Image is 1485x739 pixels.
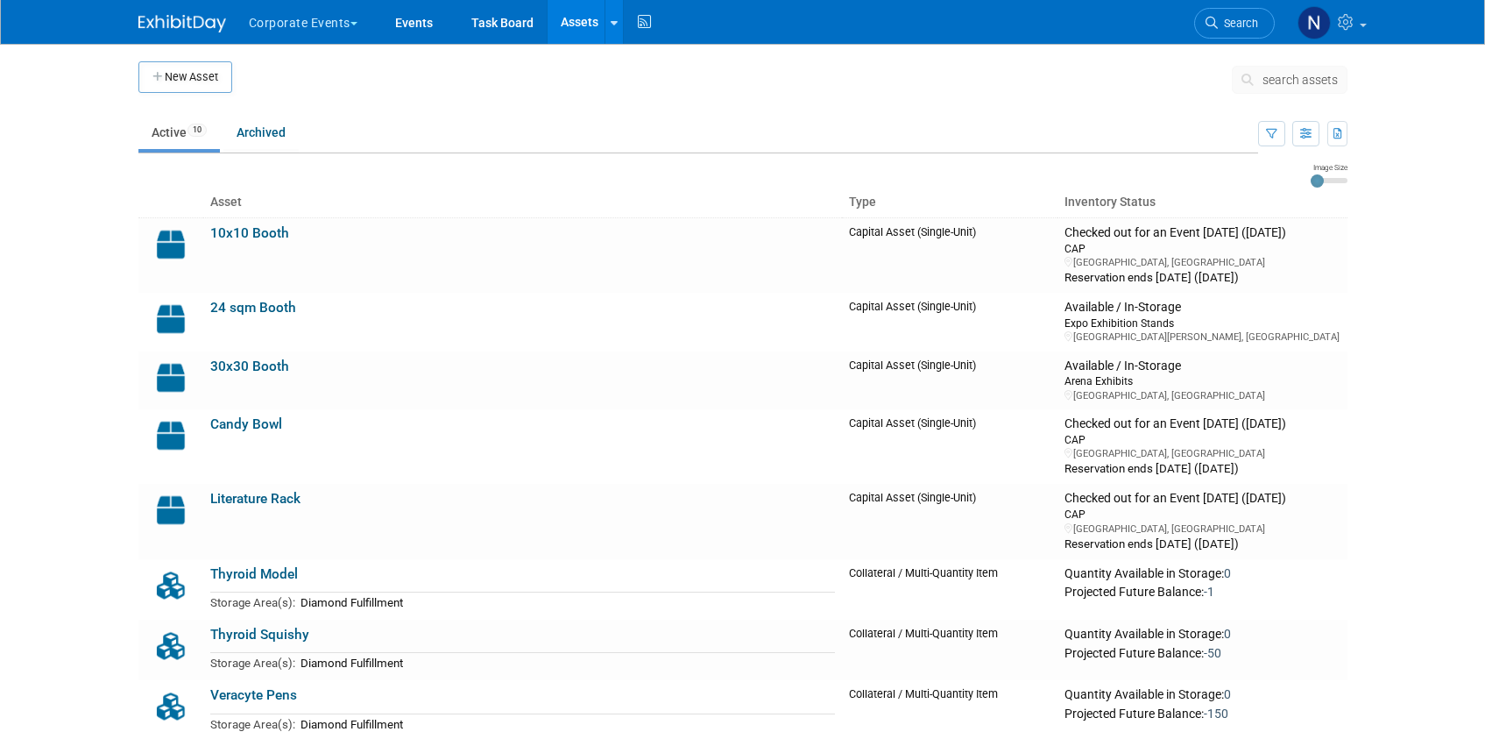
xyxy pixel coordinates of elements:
[210,491,301,507] a: Literature Rack
[145,359,196,397] img: Capital-Asset-Icon-2.png
[1064,359,1340,374] div: Available / In-Storage
[138,61,232,93] button: New Asset
[1064,416,1340,432] div: Checked out for an Event [DATE] ([DATE])
[138,15,226,32] img: ExhibitDay
[842,352,1058,409] td: Capital Asset (Single-Unit)
[1064,373,1340,388] div: Arena Exhibits
[1064,643,1340,662] div: Projected Future Balance:
[842,293,1058,351] td: Capital Asset (Single-Unit)
[1064,581,1340,600] div: Projected Future Balance:
[145,225,196,264] img: Capital-Asset-Icon-2.png
[210,300,296,316] a: 24 sqm Booth
[187,124,207,137] span: 10
[295,714,835,734] td: Diamond Fulfillment
[1262,73,1338,87] span: search assets
[1204,646,1221,660] span: -50
[210,657,295,670] span: Storage Area(s):
[842,188,1058,217] th: Type
[1064,491,1340,507] div: Checked out for an Event [DATE] ([DATE])
[145,566,196,605] img: Collateral-Icon-2.png
[210,416,282,432] a: Candy Bowl
[223,116,299,149] a: Archived
[1064,432,1340,447] div: CAP
[1224,627,1231,641] span: 0
[295,653,835,673] td: Diamond Fulfillment
[1064,522,1340,536] div: [GEOGRAPHIC_DATA], [GEOGRAPHIC_DATA]
[1218,17,1258,30] span: Search
[210,687,297,703] a: Veracyte Pens
[145,300,196,338] img: Capital-Asset-Icon-2.png
[842,484,1058,558] td: Capital Asset (Single-Unit)
[1064,225,1340,241] div: Checked out for an Event [DATE] ([DATE])
[1064,316,1340,330] div: Expo Exhibition Stands
[842,620,1058,680] td: Collateral / Multi-Quantity Item
[1232,66,1347,94] button: search assets
[1064,330,1340,344] div: [GEOGRAPHIC_DATA][PERSON_NAME], [GEOGRAPHIC_DATA]
[145,627,196,665] img: Collateral-Icon-2.png
[210,596,295,609] span: Storage Area(s):
[210,627,309,643] a: Thyroid Squishy
[1064,447,1340,460] div: [GEOGRAPHIC_DATA], [GEOGRAPHIC_DATA]
[210,718,295,731] span: Storage Area(s):
[1204,707,1228,721] span: -150
[210,359,289,374] a: 30x30 Booth
[210,566,298,582] a: Thyroid Model
[842,409,1058,484] td: Capital Asset (Single-Unit)
[203,188,842,217] th: Asset
[1064,687,1340,703] div: Quantity Available in Storage:
[1204,585,1214,599] span: -1
[1311,162,1347,173] div: Image Size
[145,687,196,726] img: Collateral-Icon-2.png
[1064,256,1340,269] div: [GEOGRAPHIC_DATA], [GEOGRAPHIC_DATA]
[842,559,1058,620] td: Collateral / Multi-Quantity Item
[1064,460,1340,477] div: Reservation ends [DATE] ([DATE])
[145,416,196,455] img: Capital-Asset-Icon-2.png
[1064,269,1340,286] div: Reservation ends [DATE] ([DATE])
[842,217,1058,293] td: Capital Asset (Single-Unit)
[1064,566,1340,582] div: Quantity Available in Storage:
[1064,389,1340,402] div: [GEOGRAPHIC_DATA], [GEOGRAPHIC_DATA]
[1064,241,1340,256] div: CAP
[1224,687,1231,701] span: 0
[1224,566,1231,580] span: 0
[1064,507,1340,522] div: CAP
[1064,536,1340,552] div: Reservation ends [DATE] ([DATE])
[1064,627,1340,643] div: Quantity Available in Storage:
[138,116,220,149] a: Active10
[210,225,289,241] a: 10x10 Booth
[145,491,196,529] img: Capital-Asset-Icon-2.png
[1194,8,1275,39] a: Search
[1064,300,1340,316] div: Available / In-Storage
[1298,6,1331,39] img: Natalia de la Fuente
[1064,703,1340,722] div: Projected Future Balance:
[295,593,835,613] td: Diamond Fulfillment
